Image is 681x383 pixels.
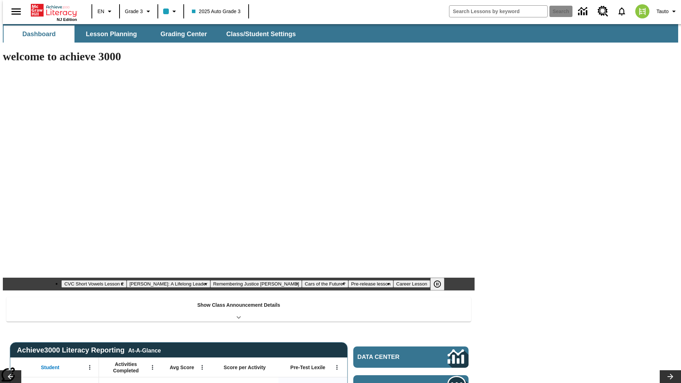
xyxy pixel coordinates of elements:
[631,2,654,21] button: Select a new avatar
[197,362,207,373] button: Open Menu
[160,5,181,18] button: Class color is light blue. Change class color
[635,4,649,18] img: avatar image
[197,301,280,309] p: Show Class Announcement Details
[224,364,266,371] span: Score per Activity
[348,280,393,288] button: Slide 5 Pre-release lesson
[31,2,77,22] div: Home
[302,280,348,288] button: Slide 4 Cars of the Future?
[210,280,302,288] button: Slide 3 Remembering Justice O'Connor
[41,364,59,371] span: Student
[76,26,147,43] button: Lesson Planning
[430,278,452,290] div: Pause
[3,24,678,43] div: SubNavbar
[3,26,302,43] div: SubNavbar
[192,8,241,15] span: 2025 Auto Grade 3
[127,280,210,288] button: Slide 2 Dianne Feinstein: A Lifelong Leader
[61,280,126,288] button: Slide 1 CVC Short Vowels Lesson 2
[290,364,326,371] span: Pre-Test Lexile
[593,2,613,21] a: Resource Center, Will open in new tab
[654,5,681,18] button: Profile/Settings
[86,30,137,38] span: Lesson Planning
[17,346,161,354] span: Achieve3000 Literacy Reporting
[170,364,194,371] span: Avg Score
[226,30,296,38] span: Class/Student Settings
[103,361,149,374] span: Activities Completed
[358,354,424,361] span: Data Center
[332,362,342,373] button: Open Menu
[660,370,681,383] button: Lesson carousel, Next
[122,5,155,18] button: Grade: Grade 3, Select a grade
[84,362,95,373] button: Open Menu
[31,3,77,17] a: Home
[574,2,593,21] a: Data Center
[3,50,475,63] h1: welcome to achieve 3000
[613,2,631,21] a: Notifications
[148,26,219,43] button: Grading Center
[128,346,161,354] div: At-A-Glance
[22,30,56,38] span: Dashboard
[4,26,74,43] button: Dashboard
[94,5,117,18] button: Language: EN, Select a language
[125,8,143,15] span: Grade 3
[393,280,430,288] button: Slide 6 Career Lesson
[221,26,301,43] button: Class/Student Settings
[353,346,469,368] a: Data Center
[449,6,547,17] input: search field
[430,278,444,290] button: Pause
[160,30,207,38] span: Grading Center
[147,362,158,373] button: Open Menu
[6,1,27,22] button: Open side menu
[6,297,471,322] div: Show Class Announcement Details
[98,8,104,15] span: EN
[57,17,77,22] span: NJ Edition
[657,8,669,15] span: Tauto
